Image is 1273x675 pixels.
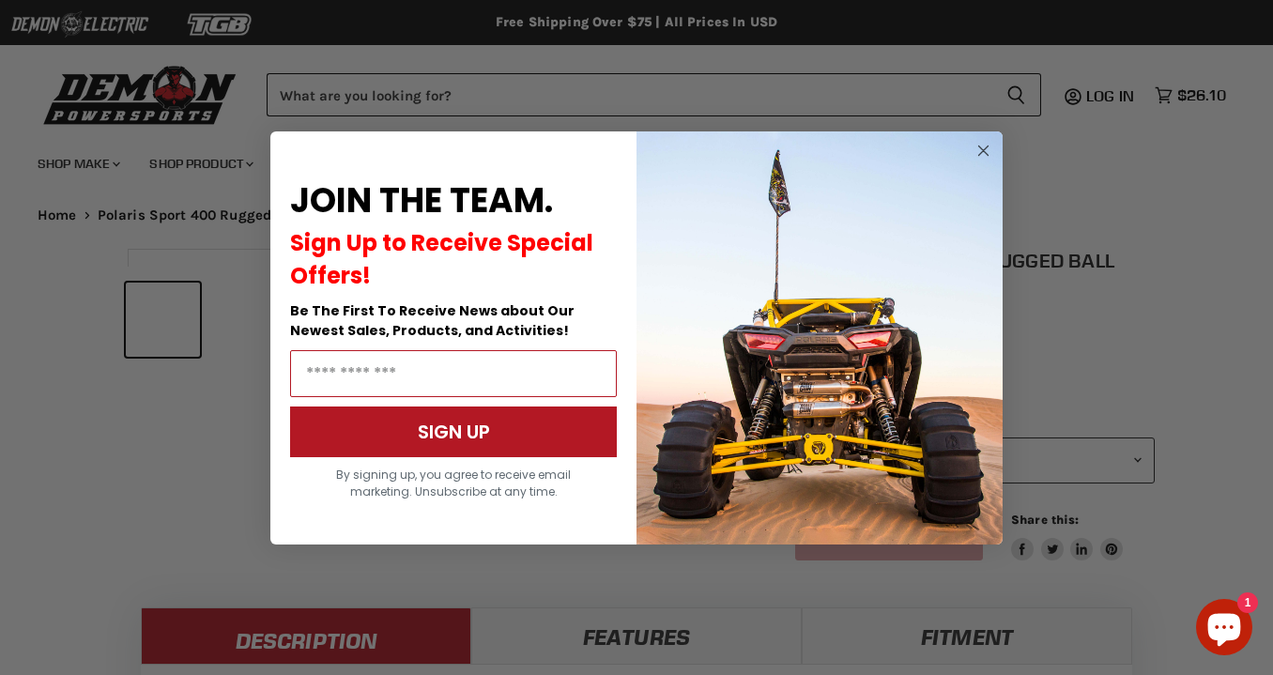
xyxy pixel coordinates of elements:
[636,131,1003,545] img: a9095488-b6e7-41ba-879d-588abfab540b.jpeg
[290,176,553,224] span: JOIN THE TEAM.
[1190,599,1258,660] inbox-online-store-chat: Shopify online store chat
[290,407,617,457] button: SIGN UP
[290,227,593,291] span: Sign Up to Receive Special Offers!
[290,350,617,397] input: Email Address
[290,301,575,340] span: Be The First To Receive News about Our Newest Sales, Products, and Activities!
[336,467,571,499] span: By signing up, you agree to receive email marketing. Unsubscribe at any time.
[972,139,995,162] button: Close dialog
